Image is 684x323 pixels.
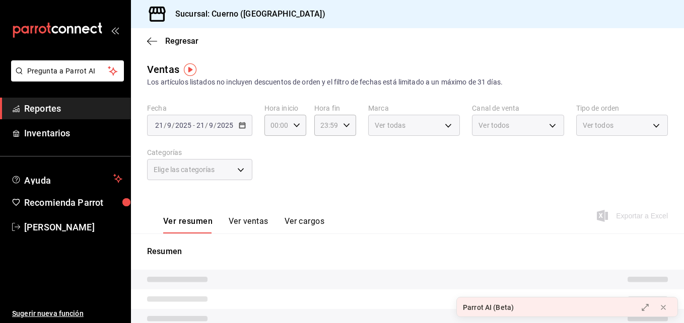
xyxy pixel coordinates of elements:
span: Ver todos [583,120,613,130]
span: - [193,121,195,129]
button: Ver ventas [229,216,268,233]
button: Regresar [147,36,198,46]
label: Marca [368,105,460,112]
div: Pestañas de navegación [163,216,324,233]
span: Ayuda [24,173,109,185]
span: / [172,121,175,129]
span: Pregunta a Parrot AI [27,66,108,76]
a: Pregunta a Parrot AI [7,73,124,84]
span: Ver todas [375,120,405,130]
h3: Sucursal: Cuerno ([GEOGRAPHIC_DATA]) [167,8,325,20]
input: -- [167,121,172,129]
span: Elige las categorías [154,165,215,175]
input: ---- [217,121,234,129]
label: Hora inicio [264,105,306,112]
label: Hora fin [314,105,356,112]
p: Resumen [147,246,668,258]
img: Marcador de información sobre herramientas [184,63,196,76]
div: Parrot AI (Beta) [463,302,514,313]
font: Sugerir nueva función [12,309,84,317]
font: [PERSON_NAME] [24,222,95,232]
button: Pregunta a Parrot AI [11,60,124,82]
button: open_drawer_menu [111,26,119,34]
label: Fecha [147,105,252,112]
div: Ventas [147,62,179,77]
input: -- [209,121,214,129]
label: Categorías [147,149,252,156]
font: Recomienda Parrot [24,197,103,208]
span: / [205,121,208,129]
label: Canal de venta [472,105,564,112]
input: ---- [175,121,192,129]
button: Ver cargos [285,216,325,233]
span: / [164,121,167,129]
span: Regresar [165,36,198,46]
font: Reportes [24,103,61,114]
span: Ver todos [478,120,509,130]
div: Los artículos listados no incluyen descuentos de orden y el filtro de fechas está limitado a un m... [147,77,668,88]
input: -- [155,121,164,129]
label: Tipo de orden [576,105,668,112]
span: / [214,121,217,129]
font: Ver resumen [163,216,213,226]
input: -- [196,121,205,129]
font: Inventarios [24,128,70,138]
